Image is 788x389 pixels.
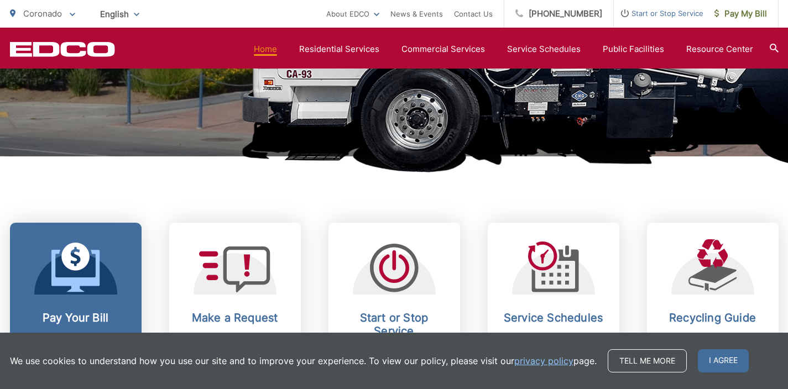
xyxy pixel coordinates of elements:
[340,311,449,338] h2: Start or Stop Service
[507,43,581,56] a: Service Schedules
[21,311,131,324] h2: Pay Your Bill
[10,354,597,367] p: We use cookies to understand how you use our site and to improve your experience. To view our pol...
[401,43,485,56] a: Commercial Services
[23,8,62,19] span: Coronado
[608,349,687,372] a: Tell me more
[254,43,277,56] a: Home
[499,311,608,324] h2: Service Schedules
[299,43,379,56] a: Residential Services
[326,7,379,20] a: About EDCO
[92,4,148,24] span: English
[603,43,664,56] a: Public Facilities
[390,7,443,20] a: News & Events
[180,311,290,324] h2: Make a Request
[686,43,753,56] a: Resource Center
[698,349,749,372] span: I agree
[514,354,573,367] a: privacy policy
[454,7,493,20] a: Contact Us
[658,311,768,324] h2: Recycling Guide
[714,7,767,20] span: Pay My Bill
[10,41,115,57] a: EDCD logo. Return to the homepage.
